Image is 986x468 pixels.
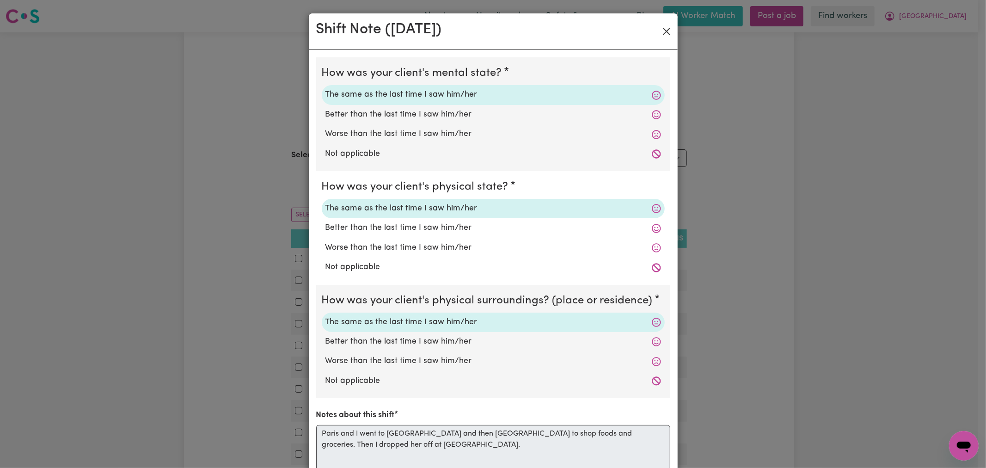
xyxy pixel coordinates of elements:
[325,375,661,387] label: Not applicable
[322,179,512,195] legend: How was your client's physical state?
[322,65,506,81] legend: How was your client's mental state?
[325,109,661,121] label: Better than the last time I saw him/her
[659,24,674,39] button: Close
[325,222,661,234] label: Better than the last time I saw him/her
[325,316,661,328] label: The same as the last time I saw him/her
[325,89,661,101] label: The same as the last time I saw him/her
[949,431,979,461] iframe: Button to launch messaging window
[316,21,442,38] h2: Shift Note ( [DATE] )
[325,355,661,367] label: Worse than the last time I saw him/her
[325,242,661,254] label: Worse than the last time I saw him/her
[325,336,661,348] label: Better than the last time I saw him/her
[322,292,656,309] legend: How was your client's physical surroundings? (place or residence)
[325,203,661,215] label: The same as the last time I saw him/her
[325,261,661,273] label: Not applicable
[316,409,395,421] label: Notes about this shift
[325,128,661,140] label: Worse than the last time I saw him/her
[325,148,661,160] label: Not applicable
